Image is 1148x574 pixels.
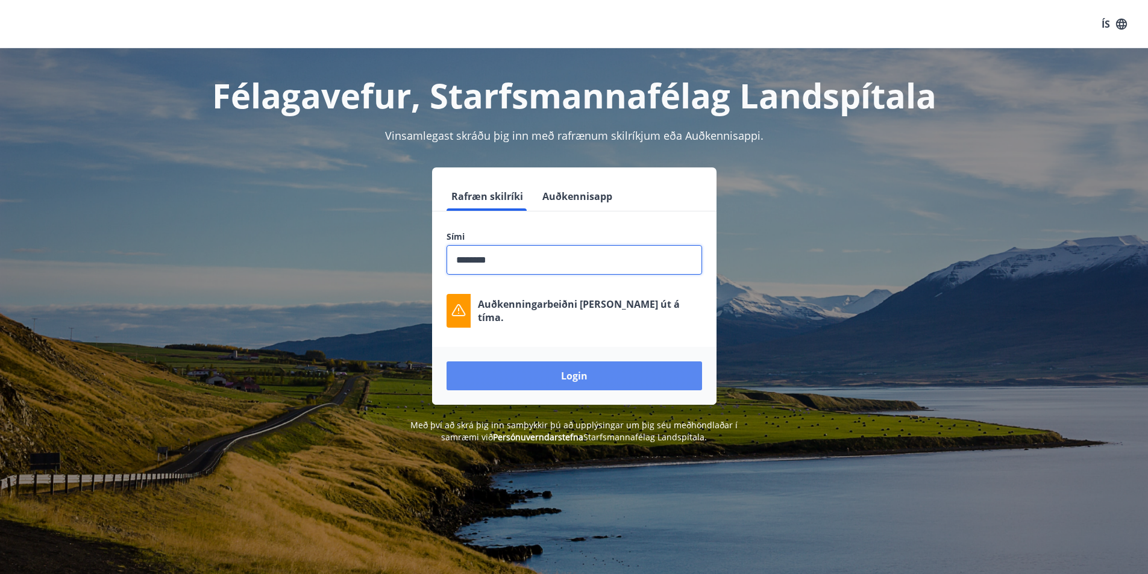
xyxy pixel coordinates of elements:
[447,182,528,211] button: Rafræn skilríki
[447,231,702,243] label: Sími
[478,298,702,324] p: Auðkenningarbeiðni [PERSON_NAME] út á tíma.
[155,72,994,118] h1: Félagavefur, Starfsmannafélag Landspítala
[447,361,702,390] button: Login
[493,431,583,443] a: Persónuverndarstefna
[410,419,738,443] span: Með því að skrá þig inn samþykkir þú að upplýsingar um þig séu meðhöndlaðar í samræmi við Starfsm...
[538,182,617,211] button: Auðkennisapp
[385,128,764,143] span: Vinsamlegast skráðu þig inn með rafrænum skilríkjum eða Auðkennisappi.
[1095,13,1134,35] button: ÍS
